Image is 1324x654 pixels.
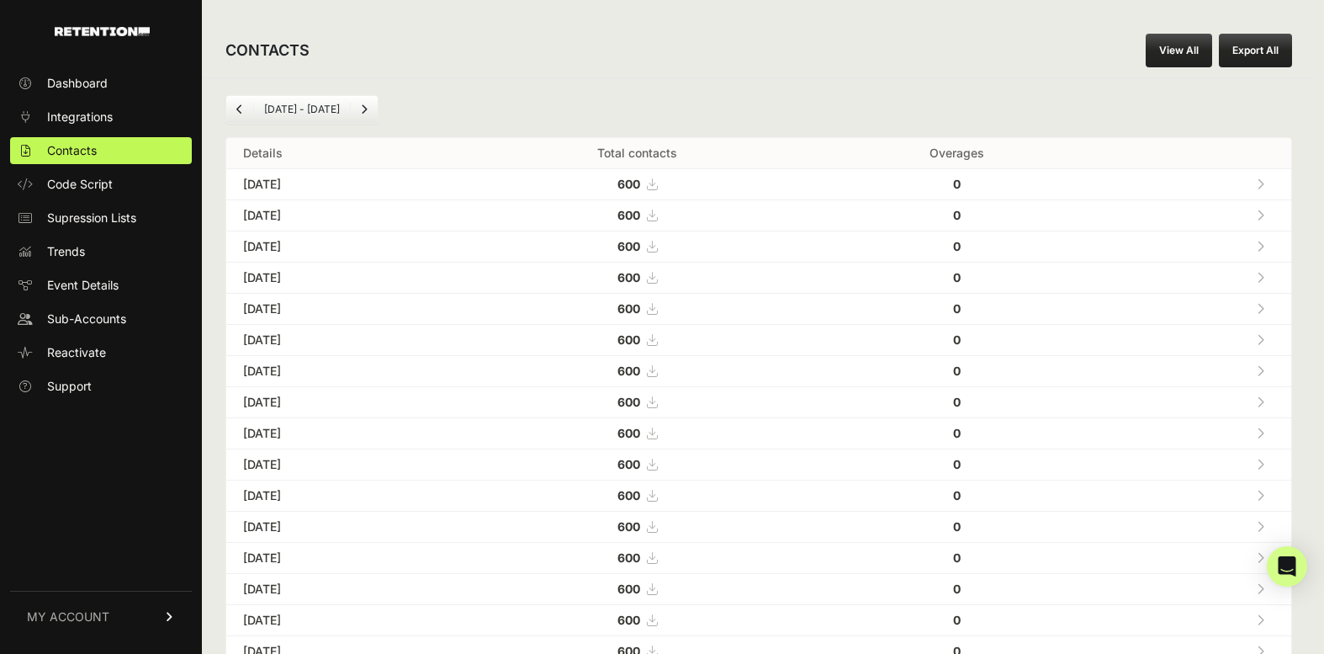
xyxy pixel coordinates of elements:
[617,426,640,440] strong: 600
[47,142,97,159] span: Contacts
[617,177,640,191] strong: 600
[10,70,192,97] a: Dashboard
[47,109,113,125] span: Integrations
[617,519,640,534] strong: 600
[10,272,192,299] a: Event Details
[953,488,961,502] strong: 0
[47,176,113,193] span: Code Script
[617,208,640,222] strong: 600
[226,449,458,481] td: [DATE]
[226,231,458,263] td: [DATE]
[1146,34,1212,67] a: View All
[226,263,458,294] td: [DATE]
[226,325,458,356] td: [DATE]
[953,332,961,347] strong: 0
[617,550,640,565] strong: 600
[953,239,961,253] strong: 0
[617,301,640,316] strong: 600
[617,270,657,284] a: 600
[47,75,108,92] span: Dashboard
[617,457,657,471] a: 600
[617,488,640,502] strong: 600
[818,138,1097,169] th: Overages
[10,591,192,642] a: MY ACCOUNT
[953,208,961,222] strong: 0
[953,550,961,565] strong: 0
[953,426,961,440] strong: 0
[351,96,378,123] a: Next
[617,239,657,253] a: 600
[226,356,458,387] td: [DATE]
[953,519,961,534] strong: 0
[47,243,85,260] span: Trends
[617,332,640,347] strong: 600
[10,137,192,164] a: Contacts
[10,205,192,231] a: Supression Lists
[47,277,119,294] span: Event Details
[617,270,640,284] strong: 600
[1219,34,1292,67] button: Export All
[953,270,961,284] strong: 0
[953,613,961,627] strong: 0
[617,613,640,627] strong: 600
[617,582,657,596] a: 600
[226,387,458,418] td: [DATE]
[225,39,310,62] h2: CONTACTS
[953,582,961,596] strong: 0
[47,210,136,226] span: Supression Lists
[617,613,657,627] a: 600
[226,481,458,512] td: [DATE]
[10,104,192,130] a: Integrations
[617,208,657,222] a: 600
[226,96,253,123] a: Previous
[953,364,961,378] strong: 0
[617,364,640,378] strong: 600
[617,519,657,534] a: 600
[47,344,106,361] span: Reactivate
[226,294,458,325] td: [DATE]
[226,418,458,449] td: [DATE]
[226,605,458,636] td: [DATE]
[617,239,640,253] strong: 600
[953,457,961,471] strong: 0
[617,457,640,471] strong: 600
[226,169,458,200] td: [DATE]
[617,395,657,409] a: 600
[953,177,961,191] strong: 0
[617,488,657,502] a: 600
[617,426,657,440] a: 600
[226,138,458,169] th: Details
[226,543,458,574] td: [DATE]
[10,238,192,265] a: Trends
[617,332,657,347] a: 600
[47,378,92,395] span: Support
[617,301,657,316] a: 600
[617,582,640,596] strong: 600
[617,364,657,378] a: 600
[1267,546,1307,587] div: Open Intercom Messenger
[27,609,109,625] span: MY ACCOUNT
[10,373,192,400] a: Support
[10,171,192,198] a: Code Script
[226,200,458,231] td: [DATE]
[47,311,126,327] span: Sub-Accounts
[617,395,640,409] strong: 600
[55,27,150,36] img: Retention.com
[226,512,458,543] td: [DATE]
[617,177,657,191] a: 600
[953,301,961,316] strong: 0
[226,574,458,605] td: [DATE]
[253,103,350,116] li: [DATE] - [DATE]
[10,339,192,366] a: Reactivate
[953,395,961,409] strong: 0
[617,550,657,565] a: 600
[10,306,192,332] a: Sub-Accounts
[458,138,817,169] th: Total contacts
